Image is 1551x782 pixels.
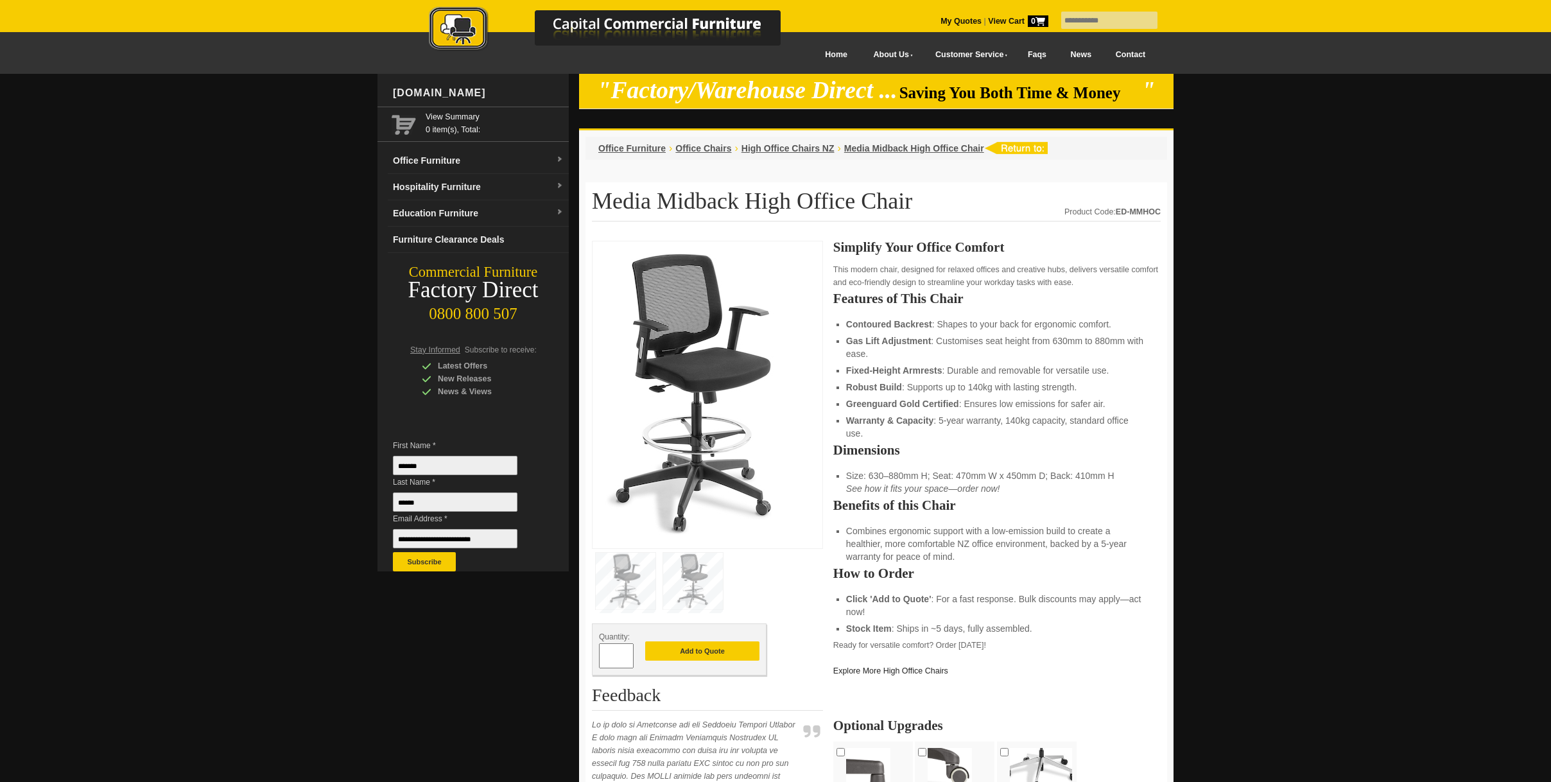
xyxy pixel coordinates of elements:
em: See how it fits your space—order now! [846,483,1000,494]
img: dropdown [556,156,564,164]
div: Latest Offers [422,360,544,372]
li: : For a fast response. Bulk discounts may apply—act now! [846,593,1148,618]
a: My Quotes [940,17,982,26]
a: News [1059,40,1104,69]
a: Explore More High Office Chairs [833,666,948,675]
li: : Supports up to 140kg with lasting strength. [846,381,1148,394]
li: › [838,142,841,155]
strong: Robust Build [846,382,902,392]
a: View Summary [426,110,564,123]
img: dropdown [556,182,564,190]
a: Capital Commercial Furniture Logo [394,6,843,57]
strong: Gas Lift Adjustment [846,336,931,346]
a: About Us [860,40,921,69]
a: Office Furniture [598,143,666,153]
input: Email Address * [393,529,517,548]
span: Quantity: [599,632,630,641]
strong: View Cart [988,17,1048,26]
li: : 5-year warranty, 140kg capacity, standard office use. [846,414,1148,440]
li: : Shapes to your back for ergonomic comfort. [846,318,1148,331]
span: First Name * [393,439,537,452]
p: This modern chair, designed for relaxed offices and creative hubs, delivers versatile comfort and... [833,263,1161,289]
a: Customer Service [921,40,1016,69]
a: View Cart0 [986,17,1048,26]
span: Saving You Both Time & Money [899,84,1140,101]
h2: Dimensions [833,444,1161,456]
h2: Simplify Your Office Comfort [833,241,1161,254]
h2: Optional Upgrades [833,719,1161,732]
span: Stay Informed [410,345,460,354]
a: Hospitality Furnituredropdown [388,174,569,200]
strong: Fixed-Height Armrests [846,365,942,376]
li: : Customises seat height from 630mm to 880mm with ease. [846,335,1148,360]
a: Office Chairs [675,143,731,153]
li: : Durable and removable for versatile use. [846,364,1148,377]
strong: Stock Item [846,623,892,634]
h2: Benefits of this Chair [833,499,1161,512]
li: Size: 630–880mm H; Seat: 470mm W x 450mm D; Back: 410mm H [846,469,1148,495]
li: : Ships in ~5 days, fully assembled. [846,622,1148,635]
li: › [669,142,672,155]
img: dropdown [556,209,564,216]
h2: Features of This Chair [833,292,1161,305]
p: Ready for versatile comfort? Order [DATE]! [833,639,1161,677]
img: return to [984,142,1048,154]
div: Product Code: [1064,205,1161,218]
em: " [1142,77,1156,103]
span: Subscribe to receive: [465,345,537,354]
button: Add to Quote [645,641,759,661]
a: Faqs [1016,40,1059,69]
h2: How to Order [833,567,1161,580]
a: Furniture Clearance Deals [388,227,569,253]
div: Commercial Furniture [377,263,569,281]
span: 0 item(s), Total: [426,110,564,134]
input: First Name * [393,456,517,475]
span: Email Address * [393,512,537,525]
div: 0800 800 507 [377,299,569,323]
img: Capital Commercial Furniture Logo [394,6,843,53]
span: 0 [1028,15,1048,27]
a: Office Furnituredropdown [388,148,569,174]
strong: Click 'Add to Quote' [846,594,931,604]
div: New Releases [422,372,544,385]
a: Education Furnituredropdown [388,200,569,227]
em: "Factory/Warehouse Direct ... [598,77,897,103]
h1: Media Midback High Office Chair [592,189,1161,222]
li: › [734,142,738,155]
li: : Ensures low emissions for safer air. [846,397,1148,410]
span: Last Name * [393,476,537,489]
div: [DOMAIN_NAME] [388,74,569,112]
div: News & Views [422,385,544,398]
div: Factory Direct [377,281,569,299]
strong: Warranty & Capacity [846,415,933,426]
a: High Office Chairs NZ [741,143,835,153]
button: Subscribe [393,552,456,571]
img: Media Midback High Office Chair with breathable mesh backrest and gas lift seat height adjustment. [599,248,792,538]
strong: Greenguard Gold Certified [846,399,959,409]
h2: Feedback [592,686,823,711]
input: Last Name * [393,492,517,512]
a: Contact [1104,40,1157,69]
li: Combines ergonomic support with a low-emission build to create a healthier, more comfortable NZ o... [846,525,1148,563]
strong: Contoured Backrest [846,319,932,329]
a: Media Midback High Office Chair [844,143,984,153]
strong: ED-MMHOC [1116,207,1161,216]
